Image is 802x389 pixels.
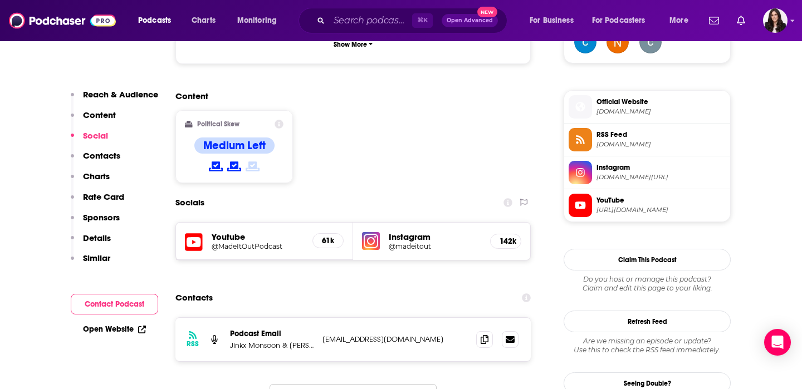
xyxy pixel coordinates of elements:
[83,191,124,202] p: Rate Card
[71,130,108,151] button: Social
[596,206,726,214] span: https://www.youtube.com/@MadeItOutPodcast
[184,12,222,29] a: Charts
[564,275,731,293] div: Claim and edit this page to your liking.
[130,12,185,29] button: open menu
[530,13,574,28] span: For Business
[71,171,110,191] button: Charts
[237,13,277,28] span: Monitoring
[596,97,726,107] span: Official Website
[442,14,498,27] button: Open AdvancedNew
[596,130,726,140] span: RSS Feed
[764,329,791,356] div: Open Intercom Messenger
[569,128,726,151] a: RSS Feed[DOMAIN_NAME]
[71,253,110,273] button: Similar
[569,95,726,119] a: Official Website[DOMAIN_NAME]
[71,294,158,314] button: Contact Podcast
[322,334,467,344] p: [EMAIL_ADDRESS][DOMAIN_NAME]
[9,10,116,31] img: Podchaser - Follow, Share and Rate Podcasts
[564,275,731,284] span: Do you host or manage this podcast?
[569,161,726,184] a: Instagram[DOMAIN_NAME][URL]
[522,12,588,29] button: open menu
[447,18,493,23] span: Open Advanced
[564,249,731,270] button: Claim This Podcast
[203,139,266,152] h4: Medium Left
[71,89,158,110] button: Reach & Audience
[175,287,213,308] h2: Contacts
[322,236,334,245] h5: 61k
[607,31,629,53] img: n61843854
[230,329,314,338] p: Podcast Email
[596,163,726,173] span: Instagram
[71,191,124,212] button: Rate Card
[585,12,662,29] button: open menu
[669,13,688,28] span: More
[592,13,645,28] span: For Podcasters
[662,12,702,29] button: open menu
[83,253,110,263] p: Similar
[334,41,367,48] p: Show More
[83,233,111,243] p: Details
[175,192,204,213] h2: Socials
[71,110,116,130] button: Content
[192,13,216,28] span: Charts
[705,11,723,30] a: Show notifications dropdown
[763,8,788,33] span: Logged in as RebeccaShapiro
[596,173,726,181] span: instagram.com/madeitout
[187,339,199,348] h3: RSS
[83,324,146,334] a: Open Website
[569,194,726,217] a: YouTube[URL][DOMAIN_NAME]
[596,195,726,205] span: YouTube
[230,341,314,350] p: Jinkx Monsoon & [PERSON_NAME] and Studio71
[229,12,291,29] button: open menu
[639,31,662,53] img: winterkirby234
[138,13,171,28] span: Podcasts
[389,242,481,250] a: @madeitout
[71,212,120,233] button: Sponsors
[175,91,522,101] h2: Content
[329,12,412,29] input: Search podcasts, credits, & more...
[389,232,481,242] h5: Instagram
[596,140,726,149] span: feeds.megaphone.fm
[574,31,596,53] img: darkwingduckfrogger7
[83,130,108,141] p: Social
[83,89,158,100] p: Reach & Audience
[564,337,731,354] div: Are we missing an episode or update? Use this to check the RSS feed immediately.
[362,232,380,250] img: iconImage
[83,171,110,181] p: Charts
[564,311,731,332] button: Refresh Feed
[732,11,750,30] a: Show notifications dropdown
[71,150,120,171] button: Contacts
[596,107,726,116] span: madeitoutmedia.com
[71,233,111,253] button: Details
[763,8,788,33] button: Show profile menu
[83,110,116,120] p: Content
[212,242,304,250] a: @MadeItOutPodcast
[197,120,239,128] h2: Political Skew
[185,34,521,55] button: Show More
[83,212,120,223] p: Sponsors
[412,13,433,28] span: ⌘ K
[500,237,512,246] h5: 142k
[763,8,788,33] img: User Profile
[212,232,304,242] h5: Youtube
[83,150,120,161] p: Contacts
[309,8,518,33] div: Search podcasts, credits, & more...
[477,7,497,17] span: New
